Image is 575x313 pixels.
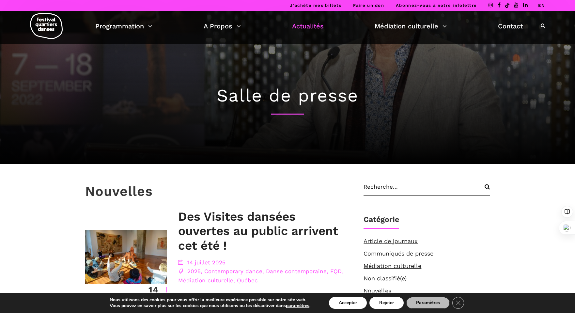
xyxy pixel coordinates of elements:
[233,277,235,284] span: ,
[364,183,490,196] input: Recherche...
[364,215,399,229] h1: Catégorie
[353,3,384,8] a: Faire un don
[85,85,490,106] h1: Salle de presse
[329,297,367,309] button: Accepter
[237,277,258,284] a: Québec
[396,3,477,8] a: Abonnez-vous à notre infolettre
[204,21,241,32] a: A Propos
[204,268,262,274] a: Contemporary dance
[187,259,225,266] a: 14 juillet 2025
[290,3,341,8] a: J’achète mes billets
[369,297,404,309] button: Rejeter
[110,303,310,309] p: Vous pouvez en savoir plus sur les cookies que nous utilisons ou les désactiver dans .
[266,268,327,274] a: Danse contemporaine
[498,21,523,32] a: Contact
[327,268,328,274] span: ,
[95,21,152,32] a: Programmation
[364,287,391,294] a: Nouvelles
[406,297,450,309] button: Paramètres
[375,21,447,32] a: Médiation culturelle
[538,3,545,8] a: EN
[364,238,418,244] a: Article de journaux
[201,268,202,274] span: ,
[110,297,310,303] p: Nous utilisons des cookies pour vous offrir la meilleure expérience possible sur notre site web.
[178,277,233,284] a: Médiation culturelle
[262,268,264,274] span: ,
[85,183,153,200] h3: Nouvelles
[452,297,464,309] button: Close GDPR Cookie Banner
[30,13,63,39] img: logo-fqd-med
[187,268,201,274] a: 2025
[85,230,167,284] img: 20240905-9595
[330,268,341,274] a: FQD
[364,262,421,269] a: Médiation culturelle
[292,21,324,32] a: Actualités
[147,286,160,294] div: 14
[286,303,309,309] button: paramètres
[341,268,343,274] span: ,
[364,275,407,282] a: Non classifié(e)
[364,250,433,257] a: Communiqués de presse
[178,210,338,253] a: Des Visites dansées ouvertes au public arrivent cet été !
